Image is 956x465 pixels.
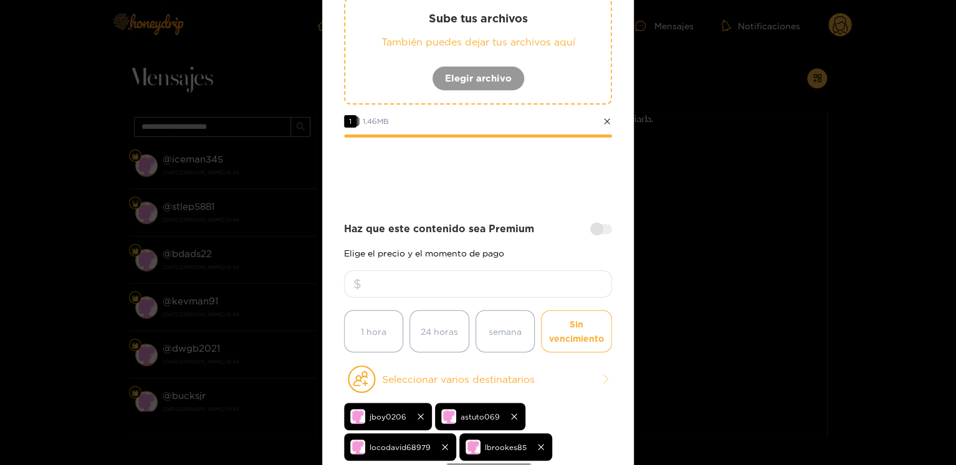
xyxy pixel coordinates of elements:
button: semana [476,310,535,352]
font: jboy0206 [370,413,406,421]
img: no-avatar.png [350,409,365,424]
button: Elegir archivo [432,66,525,91]
button: Sin vencimiento [541,310,612,352]
button: Seleccionar varios destinatarios [344,365,612,393]
font: Haz que este contenido sea Premium [344,223,534,234]
font: 1 hora [361,327,386,336]
font: Sube tus archivos [429,12,528,24]
font: 24 horas [421,327,458,336]
button: 24 horas [409,310,469,352]
font: MB [377,117,389,125]
font: locodavid68979 [370,443,431,451]
font: También puedes dejar tus archivos aquí [381,36,575,47]
img: no-avatar.png [441,409,456,424]
img: no-avatar.png [350,439,365,454]
button: 1 hora [344,310,403,352]
font: 1,46 [363,117,377,125]
img: no-avatar.png [466,439,480,454]
font: semana [489,327,522,336]
font: lbrookes85 [485,443,527,451]
font: Elige el precio y el momento de pago [344,248,504,258]
font: Sin vencimiento [549,319,604,343]
font: astuto069 [461,413,500,421]
font: Seleccionar varios destinatarios [382,373,535,385]
font: 1 [349,117,351,125]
